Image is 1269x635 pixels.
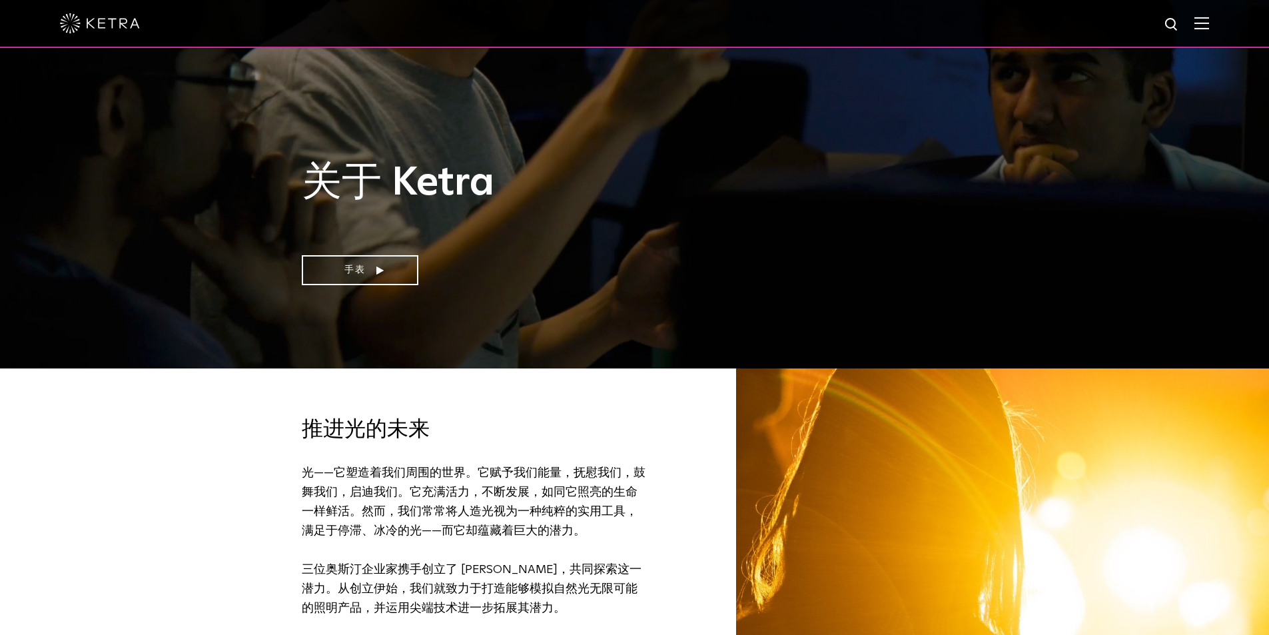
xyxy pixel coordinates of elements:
[302,564,641,614] font: 三位奥斯汀企业家携手创立了 [PERSON_NAME]，共同探索这一潜力。从创立伊始，我们就致力于打造能够模拟自然光无限可能的照明产品，并运用尖端技术进一步拓展其潜力。
[1164,17,1180,33] img: 搜索图标
[302,255,418,285] a: 手表
[60,13,140,33] img: ketra-logo-2019-白色
[302,163,494,203] font: 关于 Ketra
[302,467,645,536] font: 光——它塑造着我们周围的世界。它赋予我们能量，抚慰我们，鼓舞我们，启迪我们。它充满活力，不断发展，如同它照亮的生命一样鲜活。然而，我们常常将人造光视为一种纯粹的实用工具，满足于停滞、冰冷的光——...
[302,419,430,440] font: 推进光的未来
[344,265,366,275] font: 手表
[1194,17,1209,29] img: Hamburger%20Nav.svg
